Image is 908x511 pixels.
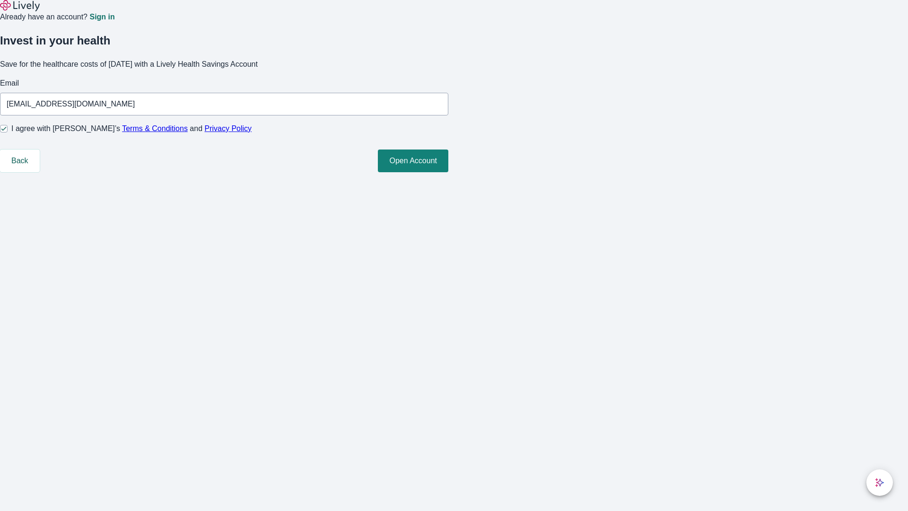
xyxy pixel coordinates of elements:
a: Sign in [89,13,114,21]
a: Privacy Policy [205,124,252,132]
svg: Lively AI Assistant [875,478,884,487]
button: Open Account [378,150,448,172]
span: I agree with [PERSON_NAME]’s and [11,123,252,134]
a: Terms & Conditions [122,124,188,132]
button: chat [866,469,893,496]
